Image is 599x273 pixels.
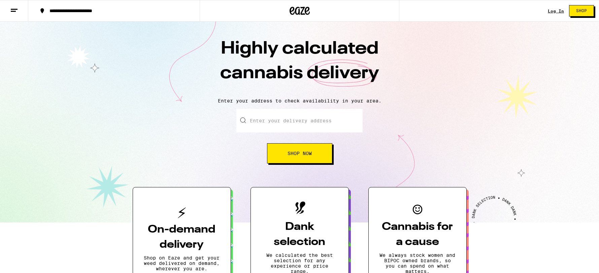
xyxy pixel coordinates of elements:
input: Enter your delivery address [236,109,363,132]
button: Shop [569,5,594,17]
h3: Cannabis for a cause [379,219,456,250]
p: Shop on Eaze and get your weed delivered on demand, wherever you are. [144,255,220,271]
span: Shop [576,9,587,13]
h3: Dank selection [262,219,338,250]
h3: On-demand delivery [144,222,220,252]
a: Log In [548,9,564,13]
span: Shop Now [288,151,312,156]
p: Enter your address to check availability in your area. [7,98,592,103]
h1: Highly calculated cannabis delivery [182,37,418,93]
a: Shop [564,5,599,17]
button: Shop Now [267,143,332,163]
